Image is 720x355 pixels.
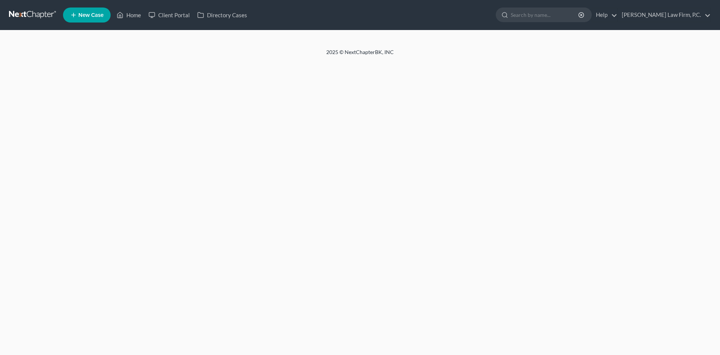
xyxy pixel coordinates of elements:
a: Directory Cases [193,8,251,22]
a: Home [113,8,145,22]
div: 2025 © NextChapterBK, INC [146,48,574,62]
a: [PERSON_NAME] Law Firm, P.C. [618,8,711,22]
a: Help [592,8,617,22]
input: Search by name... [511,8,579,22]
span: New Case [78,12,103,18]
a: Client Portal [145,8,193,22]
